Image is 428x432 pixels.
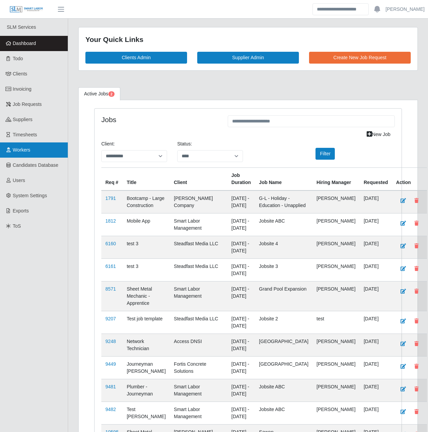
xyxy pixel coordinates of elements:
[312,213,360,236] td: [PERSON_NAME]
[312,379,360,402] td: [PERSON_NAME]
[255,167,312,190] th: Job Name
[392,167,427,190] th: Action
[170,402,227,424] td: Smart Labor Management
[227,258,255,281] td: [DATE] - [DATE]
[170,236,227,258] td: Steadfast Media LLC
[227,334,255,356] td: [DATE] - [DATE]
[227,311,255,334] td: [DATE] - [DATE]
[227,402,255,424] td: [DATE] - [DATE]
[13,162,59,168] span: Candidates Database
[255,311,312,334] td: Jobsite 2
[123,402,170,424] td: Test [PERSON_NAME]
[312,334,360,356] td: [PERSON_NAME]
[123,311,170,334] td: Test job template
[105,241,116,246] a: 6160
[360,167,392,190] th: Requested
[13,41,36,46] span: Dashboard
[312,356,360,379] td: [PERSON_NAME]
[360,356,392,379] td: [DATE]
[312,402,360,424] td: [PERSON_NAME]
[13,71,27,76] span: Clients
[13,178,25,183] span: Users
[105,339,116,344] a: 9248
[170,258,227,281] td: Steadfast Media LLC
[123,213,170,236] td: Mobile App
[85,52,187,64] a: Clients Admin
[227,379,255,402] td: [DATE] - [DATE]
[255,356,312,379] td: [GEOGRAPHIC_DATA]
[105,361,116,367] a: 9449
[360,213,392,236] td: [DATE]
[123,258,170,281] td: test 3
[13,147,30,153] span: Workers
[105,407,116,412] a: 9482
[255,281,312,311] td: Grand Pool Expansion
[170,167,227,190] th: Client
[360,236,392,258] td: [DATE]
[13,101,42,107] span: Job Requests
[170,311,227,334] td: Steadfast Media LLC
[177,140,192,147] label: Status:
[13,193,47,198] span: System Settings
[227,190,255,213] td: [DATE] - [DATE]
[101,167,123,190] th: Req #
[170,334,227,356] td: Access DNSI
[13,56,23,61] span: Todo
[13,208,29,213] span: Exports
[7,24,36,30] span: SLM Services
[360,311,392,334] td: [DATE]
[227,167,255,190] th: Job Duration
[312,281,360,311] td: [PERSON_NAME]
[255,190,312,213] td: G-L - Holiday - Education - Unapplied
[312,167,360,190] th: Hiring Manager
[123,379,170,402] td: Plumber - Journeyman
[105,196,116,201] a: 1791
[360,258,392,281] td: [DATE]
[123,356,170,379] td: Journeyman [PERSON_NAME]
[170,356,227,379] td: Fortis Concrete Solutions
[105,286,116,292] a: 8571
[312,236,360,258] td: [PERSON_NAME]
[108,91,115,97] span: Pending Jobs
[105,264,116,269] a: 6161
[255,236,312,258] td: Jobsite 4
[105,384,116,389] a: 9481
[123,190,170,213] td: Bootcamp - Large Construction
[105,218,116,224] a: 1812
[312,3,369,15] input: Search
[362,129,395,140] a: New Job
[255,258,312,281] td: Jobsite 3
[360,281,392,311] td: [DATE]
[309,52,411,64] a: Create New Job Request
[170,190,227,213] td: [PERSON_NAME] Company
[170,213,227,236] td: Smart Labor Management
[360,334,392,356] td: [DATE]
[227,281,255,311] td: [DATE] - [DATE]
[227,356,255,379] td: [DATE] - [DATE]
[386,6,425,13] a: [PERSON_NAME]
[360,379,392,402] td: [DATE]
[123,236,170,258] td: test 3
[13,86,32,92] span: Invoicing
[78,87,120,100] a: Active Jobs
[360,190,392,213] td: [DATE]
[123,167,170,190] th: Title
[312,311,360,334] td: test
[101,115,218,124] h4: Jobs
[255,213,312,236] td: Jobsite ABC
[315,148,335,160] button: Filter
[85,34,411,45] div: Your Quick Links
[170,281,227,311] td: Smart Labor Management
[312,258,360,281] td: [PERSON_NAME]
[101,140,115,147] label: Client:
[123,281,170,311] td: Sheet Metal Mechanic - Apprentice
[13,117,33,122] span: Suppliers
[227,236,255,258] td: [DATE] - [DATE]
[255,402,312,424] td: Jobsite ABC
[227,213,255,236] td: [DATE] - [DATE]
[312,190,360,213] td: [PERSON_NAME]
[255,334,312,356] td: [GEOGRAPHIC_DATA]
[255,379,312,402] td: Jobsite ABC
[360,402,392,424] td: [DATE]
[13,223,21,229] span: ToS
